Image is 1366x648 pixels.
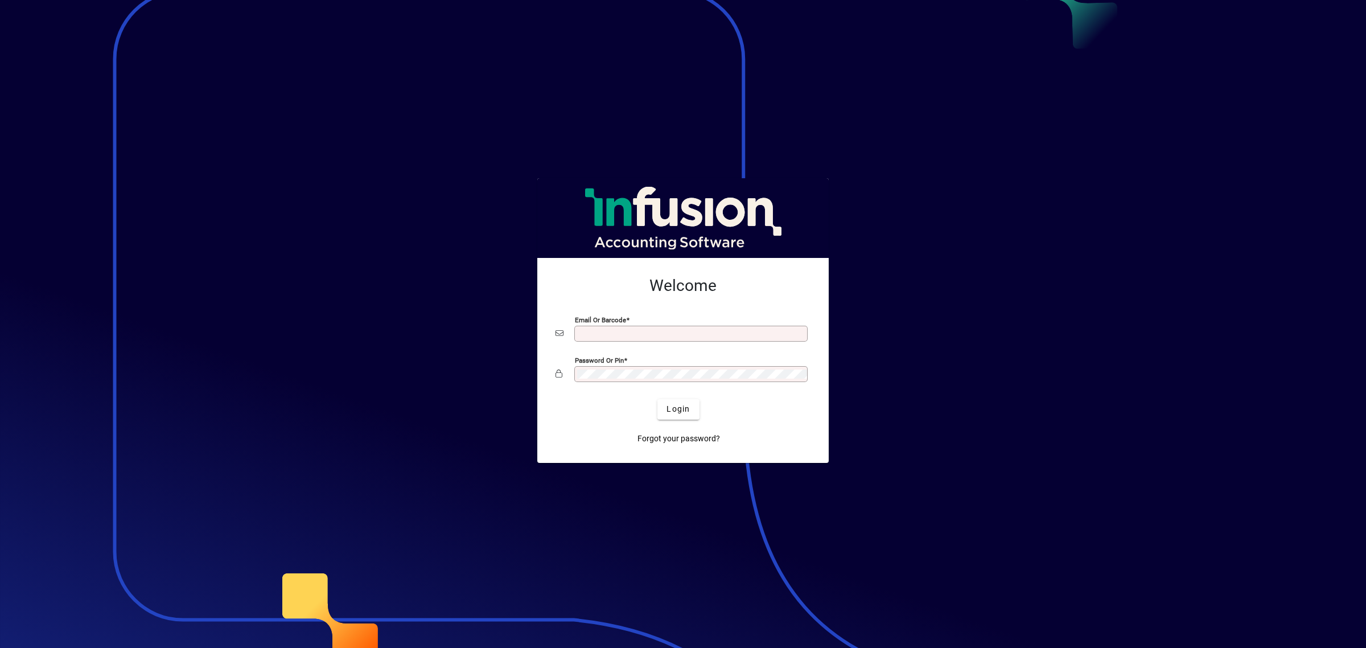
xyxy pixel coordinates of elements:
a: Forgot your password? [633,429,725,449]
button: Login [657,399,699,420]
mat-label: Password or Pin [575,356,624,364]
span: Login [666,403,690,415]
h2: Welcome [556,276,810,296]
mat-label: Email or Barcode [575,315,626,323]
span: Forgot your password? [637,433,720,445]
